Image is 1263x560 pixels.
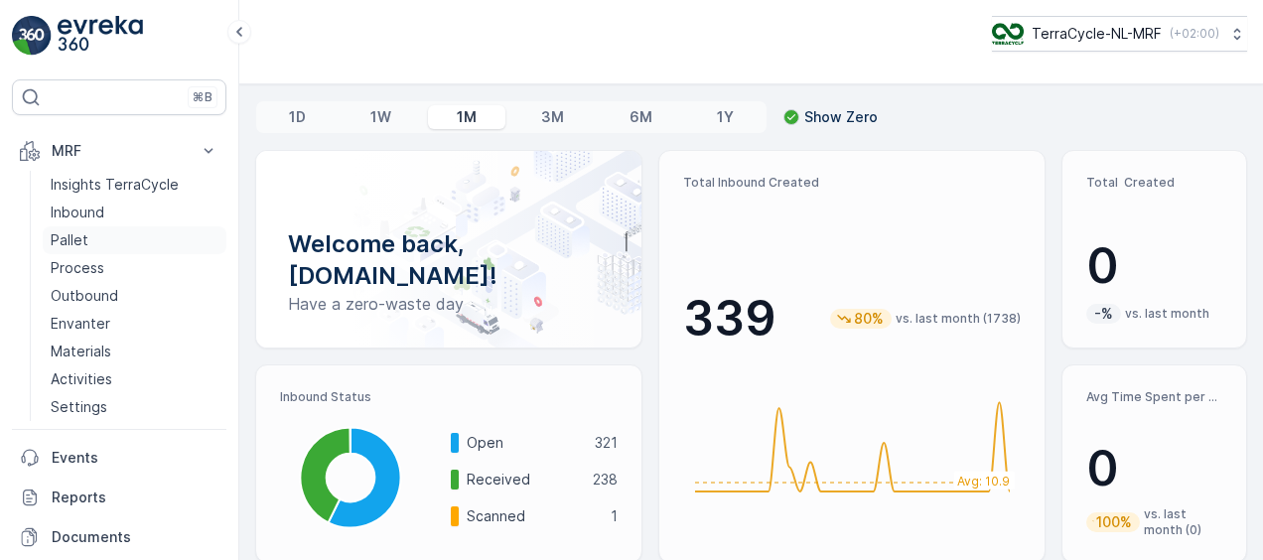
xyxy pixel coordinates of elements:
[43,282,226,310] a: Outbound
[84,490,200,506] span: NL-PI0022 I PBM
[43,254,226,282] a: Process
[1086,236,1222,296] p: 0
[467,470,580,490] p: Received
[280,389,618,405] p: Inbound Status
[1125,306,1209,322] p: vs. last month
[804,107,878,127] p: Show Zero
[51,369,112,389] p: Activities
[289,107,306,127] p: 1D
[52,527,218,547] p: Documents
[17,391,104,408] span: Net Weight :
[595,433,618,453] p: 321
[51,230,88,250] p: Pallet
[51,203,104,222] p: Inbound
[17,424,111,441] span: Tare Weight :
[1170,26,1219,42] p: ( +02:00 )
[52,448,218,468] p: Events
[51,314,110,334] p: Envanter
[1086,389,1222,405] p: Avg Time Spent per Process (hr)
[852,309,886,329] p: 80%
[52,488,218,507] p: Reports
[43,171,226,199] a: Insights TerraCycle
[43,310,226,338] a: Envanter
[630,107,652,127] p: 6M
[17,326,66,343] span: Name :
[111,424,129,441] span: 30
[370,107,391,127] p: 1W
[467,433,582,453] p: Open
[58,16,143,56] img: logo_light-DOdMpM7g.png
[12,438,226,478] a: Events
[1086,175,1222,191] p: Total Created
[717,107,734,127] p: 1Y
[17,490,84,506] span: Material :
[104,391,132,408] span: 433
[52,141,187,161] p: MRF
[992,16,1247,52] button: TerraCycle-NL-MRF(+02:00)
[1094,512,1134,532] p: 100%
[467,506,598,526] p: Scanned
[541,107,564,127] p: 3M
[12,131,226,171] button: MRF
[288,228,610,292] p: Welcome back, [DOMAIN_NAME]!
[515,17,745,41] p: FD404 Dental PPE [DATE] #7
[17,358,116,375] span: Total Weight :
[12,478,226,517] a: Reports
[1086,439,1222,498] p: 0
[17,457,105,474] span: Asset Type :
[66,326,263,343] span: FD404 Dental PPE [DATE] #7
[12,16,52,56] img: logo
[43,365,226,393] a: Activities
[43,338,226,365] a: Materials
[43,393,226,421] a: Settings
[288,292,610,316] p: Have a zero-waste day
[683,175,1021,191] p: Total Inbound Created
[1032,24,1162,44] p: TerraCycle-NL-MRF
[116,358,144,375] span: 463
[51,342,111,361] p: Materials
[51,258,104,278] p: Process
[457,107,477,127] p: 1M
[12,517,226,557] a: Documents
[105,457,145,474] span: Pallet
[992,23,1024,45] img: TC_v739CUj.png
[51,175,179,195] p: Insights TerraCycle
[683,289,776,349] p: 339
[43,226,226,254] a: Pallet
[896,311,1021,327] p: vs. last month (1738)
[611,506,618,526] p: 1
[1092,304,1115,324] p: -%
[1144,506,1222,538] p: vs. last month (0)
[193,89,212,105] p: ⌘B
[51,286,118,306] p: Outbound
[51,397,107,417] p: Settings
[593,470,618,490] p: 238
[43,199,226,226] a: Inbound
